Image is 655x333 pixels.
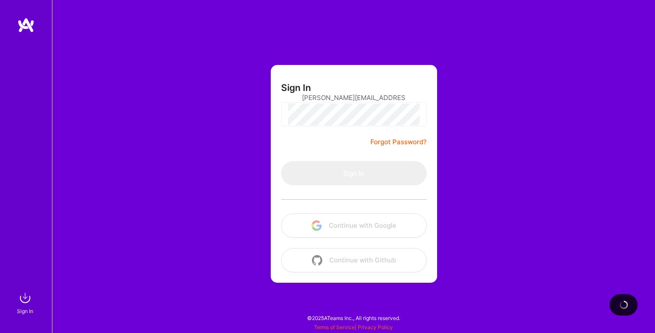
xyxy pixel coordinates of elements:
[302,87,406,109] input: Email...
[281,248,427,272] button: Continue with Github
[311,220,322,231] img: icon
[314,324,393,330] span: |
[619,300,629,310] img: loading
[281,82,311,93] h3: Sign In
[314,324,355,330] a: Terms of Service
[17,307,33,316] div: Sign In
[281,161,427,185] button: Sign In
[16,289,34,307] img: sign in
[370,137,427,147] a: Forgot Password?
[358,324,393,330] a: Privacy Policy
[52,307,655,329] div: © 2025 ATeams Inc., All rights reserved.
[17,17,35,33] img: logo
[18,289,34,316] a: sign inSign In
[312,255,322,265] img: icon
[281,213,427,238] button: Continue with Google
